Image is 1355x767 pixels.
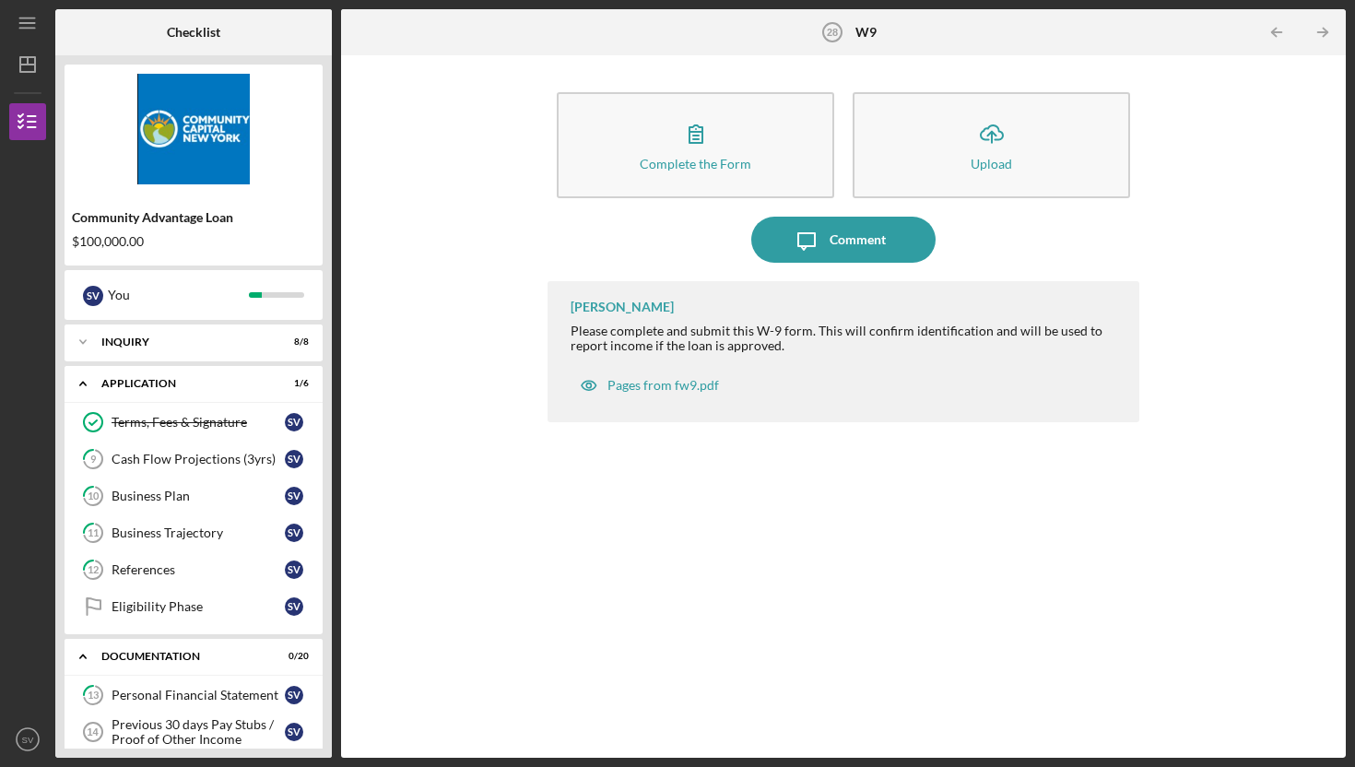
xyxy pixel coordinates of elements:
[108,279,249,311] div: You
[88,564,99,576] tspan: 12
[88,527,99,539] tspan: 11
[101,378,263,389] div: Application
[74,588,313,625] a: Eligibility PhaseSV
[276,378,309,389] div: 1 / 6
[74,714,313,750] a: 14Previous 30 days Pay Stubs / Proof of Other IncomeSV
[571,324,1121,353] div: Please complete and submit this W-9 form. This will confirm identification and will be used to re...
[853,92,1130,198] button: Upload
[74,404,313,441] a: Terms, Fees & SignatureSV
[167,25,220,40] b: Checklist
[276,651,309,662] div: 0 / 20
[112,525,285,540] div: Business Trajectory
[112,562,285,577] div: References
[640,157,751,171] div: Complete the Form
[827,27,838,38] tspan: 28
[285,686,303,704] div: S V
[830,217,886,263] div: Comment
[112,452,285,466] div: Cash Flow Projections (3yrs)
[74,514,313,551] a: 11Business TrajectorySV
[557,92,834,198] button: Complete the Form
[112,489,285,503] div: Business Plan
[88,490,100,502] tspan: 10
[65,74,323,184] img: Product logo
[285,487,303,505] div: S V
[74,551,313,588] a: 12ReferencesSV
[88,690,99,702] tspan: 13
[72,234,315,249] div: $100,000.00
[855,25,877,40] b: W9
[112,688,285,702] div: Personal Financial Statement
[285,560,303,579] div: S V
[276,336,309,348] div: 8 / 8
[112,415,285,430] div: Terms, Fees & Signature
[112,717,285,747] div: Previous 30 days Pay Stubs / Proof of Other Income
[87,726,99,737] tspan: 14
[83,286,103,306] div: S V
[9,721,46,758] button: SV
[971,157,1012,171] div: Upload
[285,524,303,542] div: S V
[571,367,728,404] button: Pages from fw9.pdf
[101,336,263,348] div: Inquiry
[74,478,313,514] a: 10Business PlanSV
[74,441,313,478] a: 9Cash Flow Projections (3yrs)SV
[285,597,303,616] div: S V
[285,450,303,468] div: S V
[112,599,285,614] div: Eligibility Phase
[285,723,303,741] div: S V
[285,413,303,431] div: S V
[72,210,315,225] div: Community Advantage Loan
[751,217,936,263] button: Comment
[101,651,263,662] div: Documentation
[22,735,34,745] text: SV
[571,300,674,314] div: [PERSON_NAME]
[607,378,719,393] div: Pages from fw9.pdf
[74,677,313,714] a: 13Personal Financial StatementSV
[90,454,97,466] tspan: 9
